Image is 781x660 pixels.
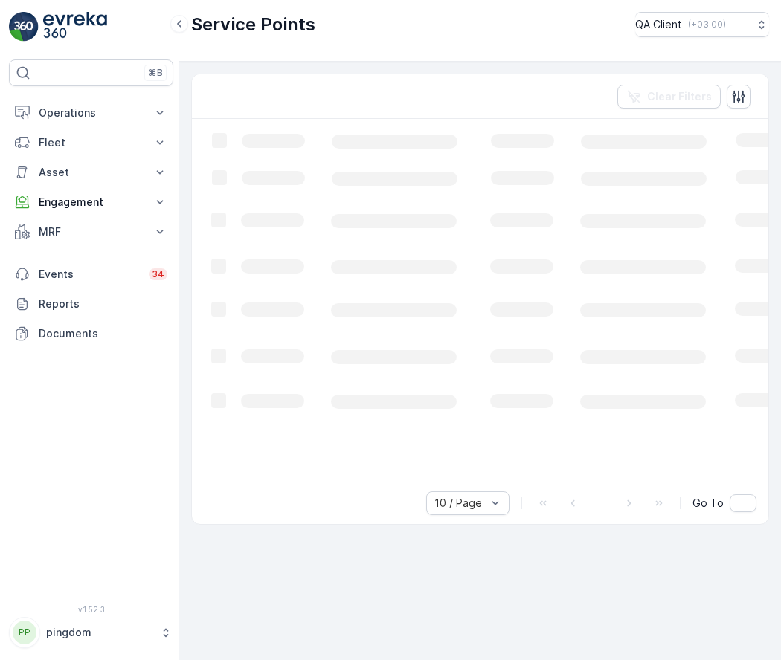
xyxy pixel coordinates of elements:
p: ( +03:00 ) [688,19,726,30]
a: Documents [9,319,173,349]
p: Operations [39,106,144,120]
button: QA Client(+03:00) [635,12,769,37]
p: Clear Filters [647,89,712,104]
img: logo [9,12,39,42]
button: PPpingdom [9,617,173,648]
p: Fleet [39,135,144,150]
p: 34 [152,268,164,280]
p: Engagement [39,195,144,210]
a: Events34 [9,259,173,289]
p: pingdom [46,625,152,640]
p: Documents [39,326,167,341]
p: ⌘B [148,67,163,79]
a: Reports [9,289,173,319]
span: Go To [692,496,724,511]
button: Fleet [9,128,173,158]
span: v 1.52.3 [9,605,173,614]
img: logo_light-DOdMpM7g.png [43,12,107,42]
button: Engagement [9,187,173,217]
div: PP [13,621,36,644]
p: Reports [39,297,167,311]
button: MRF [9,217,173,247]
button: Operations [9,98,173,128]
button: Clear Filters [617,85,721,109]
p: Service Points [191,13,315,36]
p: QA Client [635,17,682,32]
p: MRF [39,224,144,239]
p: Events [39,267,140,282]
p: Asset [39,165,144,180]
button: Asset [9,158,173,187]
